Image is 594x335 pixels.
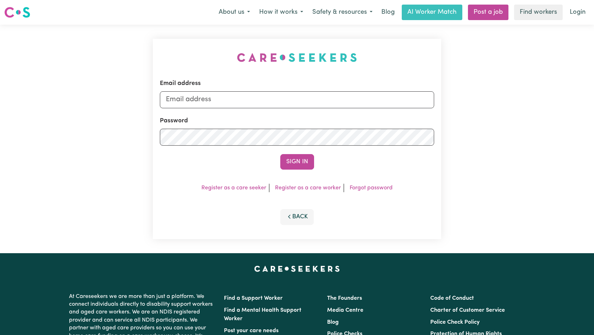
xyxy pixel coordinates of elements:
[327,319,339,325] a: Blog
[224,328,279,334] a: Post your care needs
[280,209,314,225] button: Back
[275,185,341,191] a: Register as a care worker
[430,307,505,313] a: Charter of Customer Service
[327,296,362,301] a: The Founders
[565,5,590,20] a: Login
[4,4,30,20] a: Careseekers logo
[402,5,462,20] a: AI Worker Match
[255,5,308,20] button: How it works
[430,319,480,325] a: Police Check Policy
[201,185,266,191] a: Register as a care seeker
[350,185,393,191] a: Forgot password
[430,296,474,301] a: Code of Conduct
[214,5,255,20] button: About us
[160,116,188,126] label: Password
[224,296,283,301] a: Find a Support Worker
[160,91,434,108] input: Email address
[468,5,508,20] a: Post a job
[377,5,399,20] a: Blog
[280,154,314,170] button: Sign In
[254,266,340,272] a: Careseekers home page
[224,307,301,322] a: Find a Mental Health Support Worker
[327,307,363,313] a: Media Centre
[308,5,377,20] button: Safety & resources
[160,79,201,88] label: Email address
[514,5,563,20] a: Find workers
[4,6,30,19] img: Careseekers logo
